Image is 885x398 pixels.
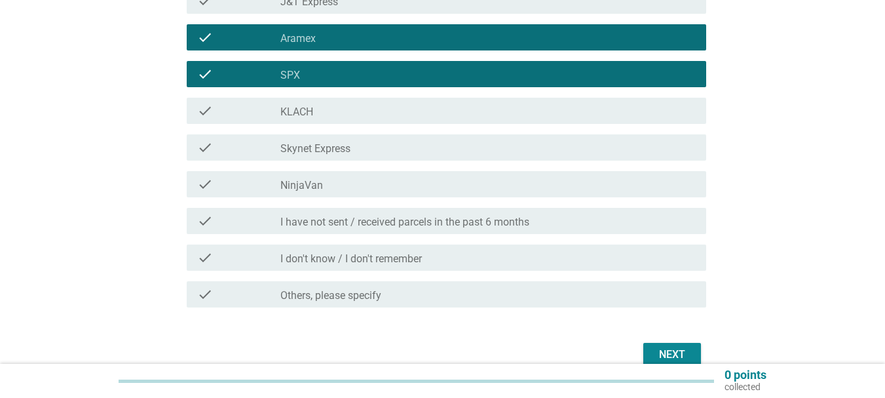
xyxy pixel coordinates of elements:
[280,32,316,45] label: Aramex
[654,347,690,363] div: Next
[280,142,350,155] label: Skynet Express
[197,66,213,82] i: check
[197,176,213,192] i: check
[280,289,381,302] label: Others, please specify
[280,252,422,266] label: I don't know / I don't remember
[197,287,213,302] i: check
[197,30,213,45] i: check
[197,140,213,155] i: check
[280,106,313,119] label: KLACH
[197,250,213,266] i: check
[280,179,323,192] label: NinjaVan
[197,213,213,229] i: check
[725,381,766,393] p: collected
[280,69,300,82] label: SPX
[280,216,529,229] label: I have not sent / received parcels in the past 6 months
[197,103,213,119] i: check
[725,369,766,381] p: 0 points
[643,343,701,367] button: Next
